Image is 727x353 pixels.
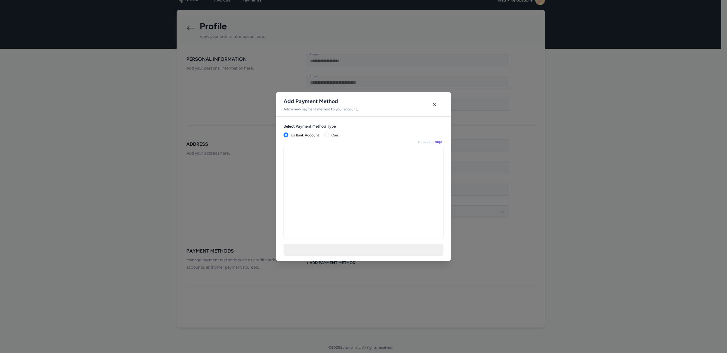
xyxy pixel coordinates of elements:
[284,107,358,112] p: Add a new payment method to your account.
[284,139,443,146] div: Powered by
[284,97,358,106] h1: Add Payment Method
[284,122,336,131] h1: Select Payment Method Type
[291,133,319,138] div: us bank account
[331,133,339,138] div: card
